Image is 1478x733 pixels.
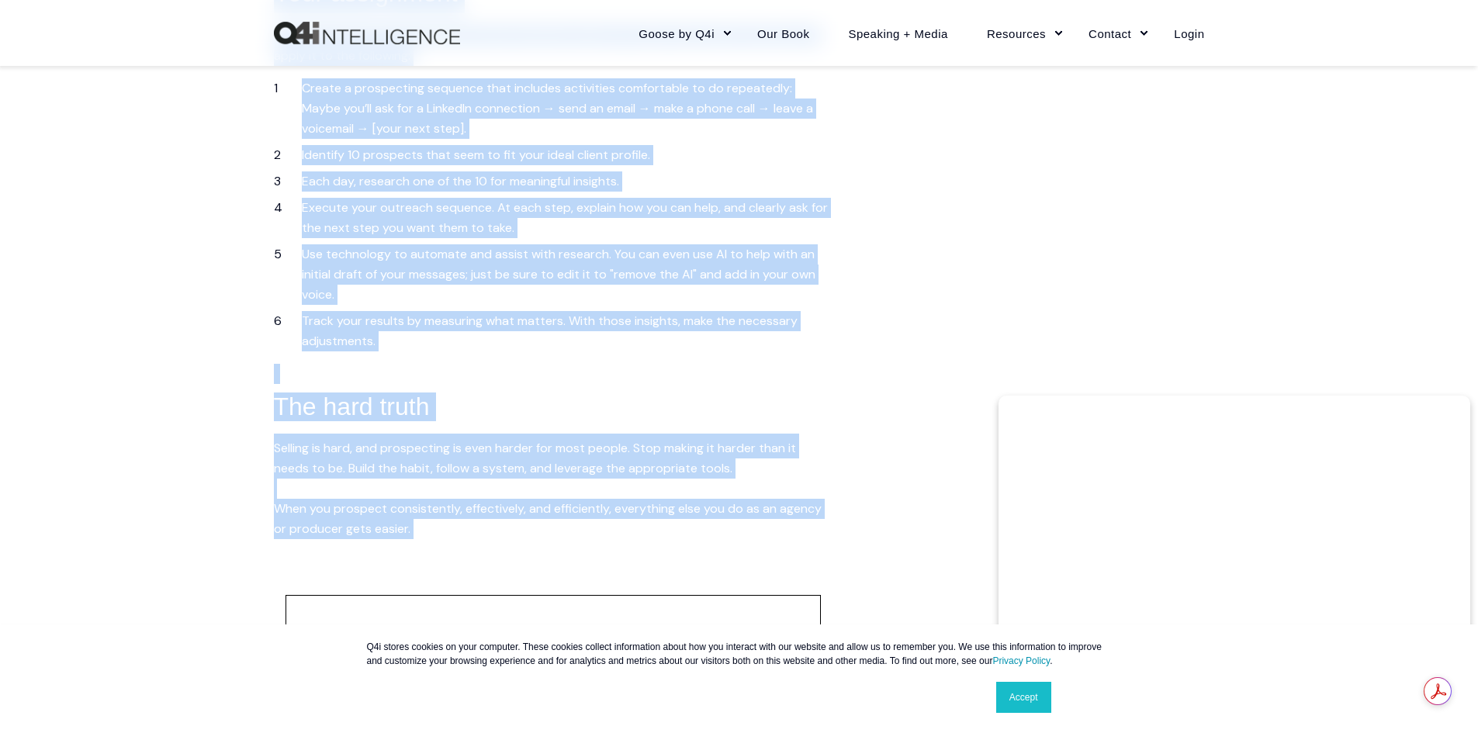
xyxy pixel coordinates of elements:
[999,396,1470,725] iframe: Popup CTA
[286,595,821,730] iframe: Embedded CTA
[992,655,1050,666] a: Privacy Policy
[302,171,832,192] li: Each day, research one of the 10 for meaningful insights.
[274,22,460,45] a: Back to Home
[302,145,832,165] li: Identify 10 prospects that seem to fit your ideal client profile.
[302,311,832,351] li: Track your results by measuring what matters. With those insights, make the necessary adjustments.
[367,640,1112,668] p: Q4i stores cookies on your computer. These cookies collect information about how you interact wit...
[274,434,832,579] p: Selling is hard, and prospecting is even harder for most people. Stop making it harder than it ne...
[302,198,832,238] li: Execute your outreach sequence. At each step, explain how you can help, and clearly ask for the n...
[302,78,832,139] li: Create a prospecting sequence that includes activities comfortable to do repeatedly: Maybe you’ll...
[996,682,1051,713] a: Accept
[302,244,832,305] li: Use technology to automate and assist with research. You can even use AI to help with an initial ...
[274,392,430,420] span: The hard truth
[274,22,460,45] img: Q4intelligence, LLC logo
